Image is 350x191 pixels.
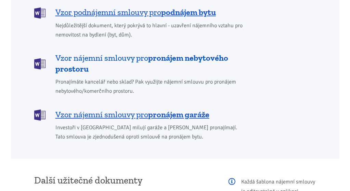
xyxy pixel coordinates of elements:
img: DOCX (Word) [34,8,46,19]
span: Vzor nájemní smlouvy pro [55,109,209,120]
a: Vzor nájemní smlouvy propronájem garáže [34,109,243,120]
b: pronájem garáže [148,109,209,119]
span: Vzor nájemní smlouvy pro [55,53,243,74]
span: Investoři v [GEOGRAPHIC_DATA] milují garáže a [PERSON_NAME] pronajímají. Tato smlouva je zjednodu... [55,123,243,142]
b: podnájem bytu [161,7,216,17]
span: Nejdůležitější dokument, který pokrývá to hlavní - uzavření nájemního vztahu pro nemovitost na by... [55,21,243,40]
a: Vzor nájemní smlouvy propronájem nebytového prostoru [34,53,243,74]
span: Pronajímáte kancelář nebo sklad? Pak využijte nájemní smlouvu pro pronájem nebytového/komerčního ... [55,77,243,96]
b: pronájem nebytového prostoru [55,53,228,74]
a: Vzor podnájemní smlouvy propodnájem bytu [34,7,243,18]
img: DOCX (Word) [34,58,46,70]
img: DOCX (Word) [34,109,46,121]
span: Vzor podnájemní smlouvy pro [55,7,216,18]
h3: Další užitečné dokumenty [34,175,219,186]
